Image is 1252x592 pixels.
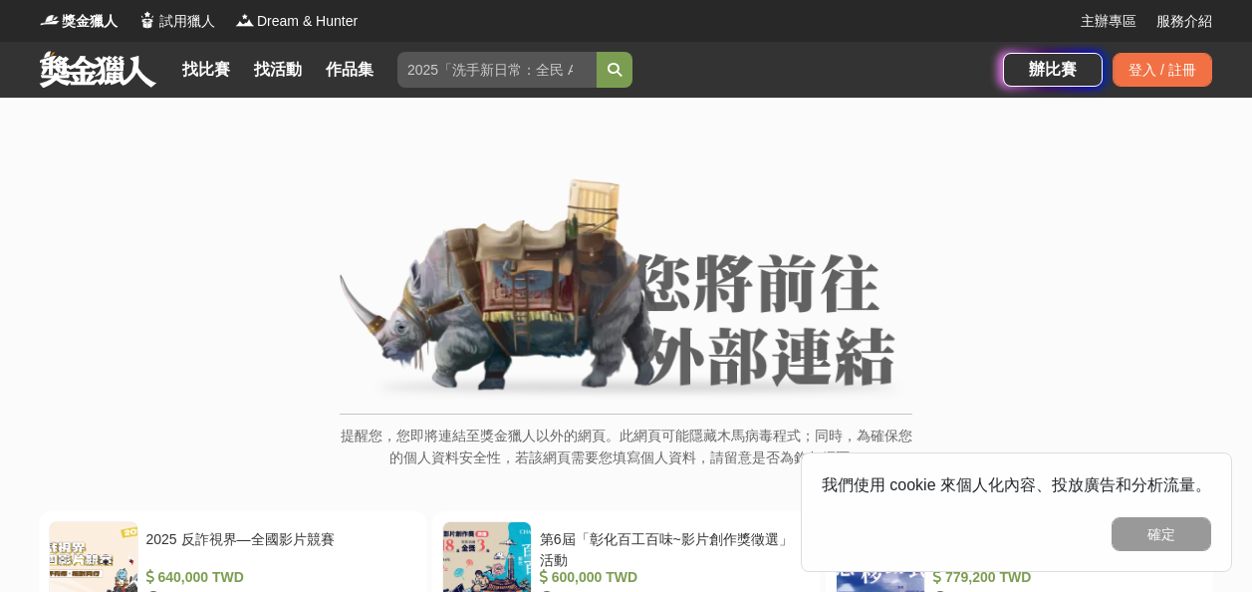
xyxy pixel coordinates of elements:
[146,529,408,567] div: 2025 反詐視界—全國影片競賽
[146,567,408,588] div: 640,000 TWD
[40,10,60,30] img: Logo
[1112,517,1211,551] button: 確定
[340,178,912,404] img: External Link Banner
[318,56,381,84] a: 作品集
[1081,11,1136,32] a: 主辦專區
[62,11,118,32] span: 獎金獵人
[257,11,358,32] span: Dream & Hunter
[1156,11,1212,32] a: 服務介紹
[246,56,310,84] a: 找活動
[1113,53,1212,87] div: 登入 / 註冊
[137,11,215,32] a: Logo試用獵人
[40,11,118,32] a: Logo獎金獵人
[540,529,802,567] div: 第6屆「彰化百工百味~影片創作獎徵選」活動
[822,476,1211,493] span: 我們使用 cookie 來個人化內容、投放廣告和分析流量。
[1003,53,1103,87] a: 辦比賽
[159,11,215,32] span: 試用獵人
[235,11,358,32] a: LogoDream & Hunter
[340,425,912,489] p: 提醒您，您即將連結至獎金獵人以外的網頁。此網頁可能隱藏木馬病毒程式；同時，為確保您的個人資料安全性，若該網頁需要您填寫個人資料，請留意是否為釣魚網頁。
[174,56,238,84] a: 找比賽
[235,10,255,30] img: Logo
[933,567,1195,588] div: 779,200 TWD
[397,52,597,88] input: 2025「洗手新日常：全民 ALL IN」洗手歌全台徵選
[137,10,157,30] img: Logo
[540,567,802,588] div: 600,000 TWD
